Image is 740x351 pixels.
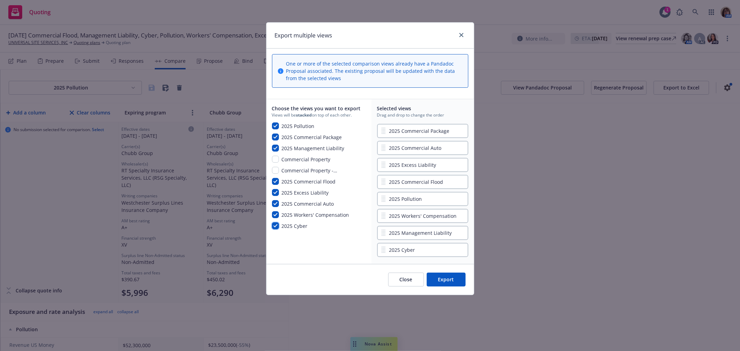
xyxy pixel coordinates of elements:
span: 2025 Workers' Compensation [282,211,349,220]
span: Choose the views you want to export [272,105,363,112]
button: 2025 Excess Liability [272,189,329,197]
span: 2025 Pollution [282,122,315,131]
button: Close [388,273,424,286]
span: 2025 Cyber [389,246,415,254]
button: 2025 Cyber [272,222,308,231]
button: 2025 Commercial Flood [272,178,336,186]
span: 2025 Commercial Auto [282,200,334,208]
span: Selected views [377,105,468,112]
span: 2025 Excess Liability [282,189,329,197]
div: 2025 Cyber [377,241,468,258]
span: 2025 Pollution [389,195,422,203]
span: Commercial Property - 3491 Bode Dr., So Lake Tahoe, CA 96150 [282,167,363,175]
span: 2025 Commercial Auto [389,144,442,152]
strong: stacked [296,112,312,118]
div: 2025 Pollution [377,190,468,207]
span: 2025 Workers' Compensation [389,212,457,220]
span: 2025 Commercial Flood [389,178,443,186]
button: 2025 Pollution [272,122,315,131]
span: 2025 Commercial Package [282,134,342,142]
button: Export [427,273,466,286]
span: 2025 Excess Liability [389,161,436,169]
button: 2025 Commercial Package [272,134,342,142]
button: Commercial Property [272,156,331,164]
span: Commercial Property [282,156,331,164]
button: 2025 Management Liability [272,145,345,153]
span: 2025 Cyber [282,222,308,231]
span: Drag and drop to change the order [377,112,468,118]
button: Commercial Property - [STREET_ADDRESS] [272,167,363,175]
div: 2025 Commercial Auto [377,139,468,156]
h1: Export multiple views [275,31,332,40]
div: 2025 Management Liability [377,224,468,241]
span: 2025 Commercial Flood [282,178,336,186]
a: close [457,31,466,39]
span: 2025 Management Liability [389,229,452,237]
button: 2025 Workers' Compensation [272,211,349,220]
span: 2025 Commercial Package [389,127,450,135]
span: Views will be on top of each other. [272,112,363,118]
span: 2025 Management Liability [282,145,345,153]
div: One or more of the selected comparison views already have a Pandadoc Proposal associated. The exi... [286,60,462,82]
div: 2025 Excess Liability [377,156,468,173]
div: 2025 Commercial Flood [377,173,468,190]
div: 2025 Commercial Package [377,122,468,139]
div: 2025 Workers' Compensation [377,207,468,224]
button: 2025 Commercial Auto [272,200,334,208]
